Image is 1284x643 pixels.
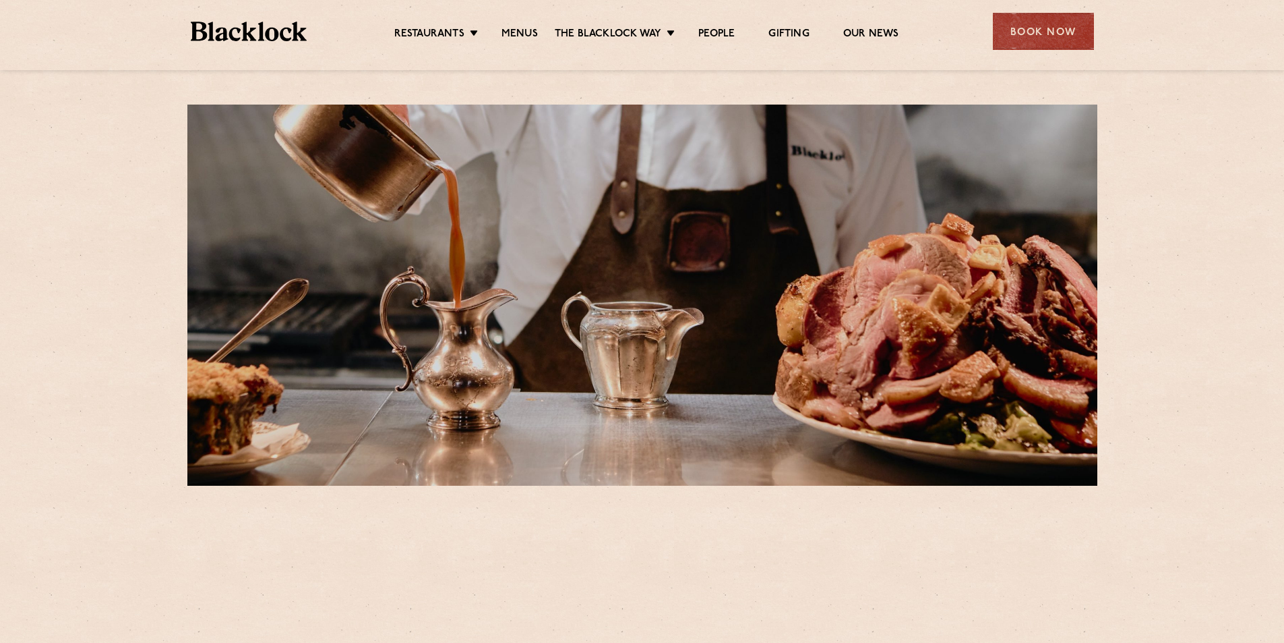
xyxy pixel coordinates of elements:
[394,28,464,43] a: Restaurants
[843,28,899,43] a: Our News
[993,13,1094,50] div: Book Now
[555,28,661,43] a: The Blacklock Way
[191,22,307,41] img: BL_Textured_Logo-footer-cropped.svg
[698,28,735,43] a: People
[501,28,538,43] a: Menus
[768,28,809,43] a: Gifting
